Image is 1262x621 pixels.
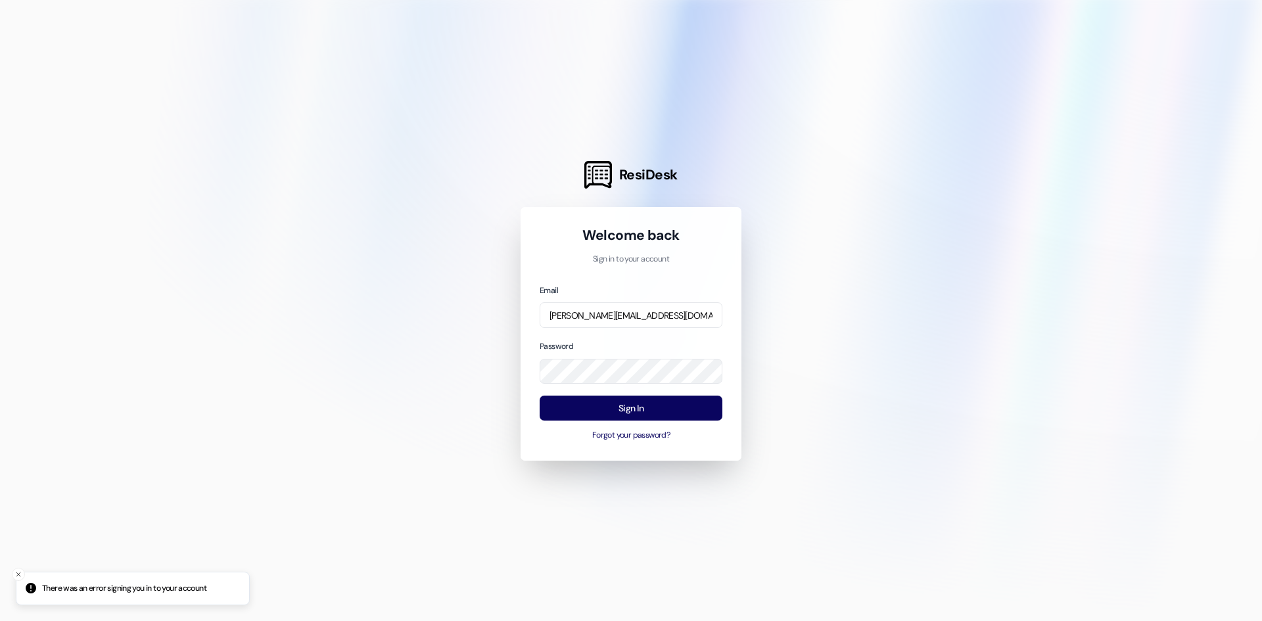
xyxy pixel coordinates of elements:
[540,430,722,442] button: Forgot your password?
[540,285,558,296] label: Email
[540,341,573,352] label: Password
[540,254,722,265] p: Sign in to your account
[584,161,612,189] img: ResiDesk Logo
[42,583,206,595] p: There was an error signing you in to your account
[540,396,722,421] button: Sign In
[619,166,678,184] span: ResiDesk
[12,568,25,581] button: Close toast
[540,302,722,328] input: name@example.com
[540,226,722,244] h1: Welcome back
